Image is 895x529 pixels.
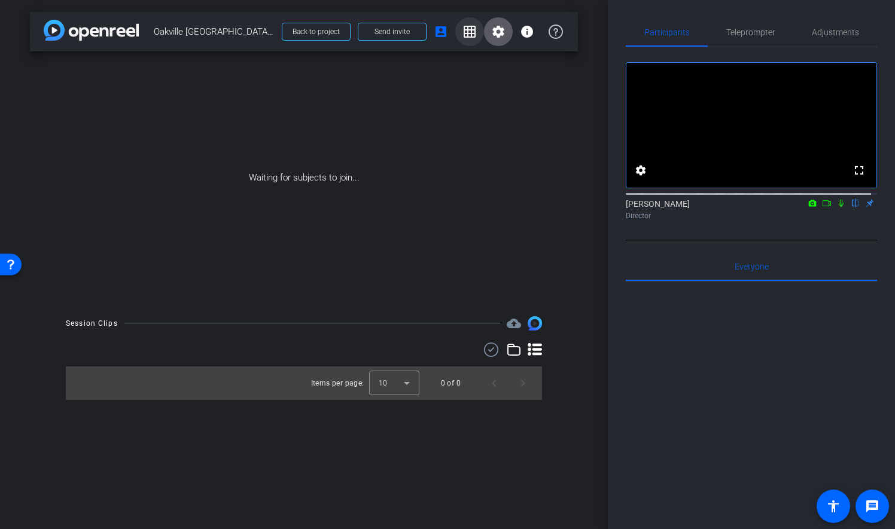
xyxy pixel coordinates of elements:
span: Adjustments [812,28,859,36]
span: Oakville [GEOGRAPHIC_DATA] Welcome Videos [154,20,275,44]
mat-icon: settings [634,163,648,178]
div: [PERSON_NAME] [626,198,877,221]
button: Back to project [282,23,351,41]
mat-icon: info [520,25,534,39]
mat-icon: accessibility [826,499,841,513]
button: Previous page [480,369,509,397]
div: Director [626,210,877,221]
mat-icon: message [865,499,879,513]
img: Session clips [528,316,542,331]
mat-icon: flip [848,197,863,208]
span: Send invite [375,27,410,36]
span: Destinations for your clips [507,316,521,331]
span: Teleprompter [726,28,775,36]
div: Items per page: [311,377,364,389]
div: Session Clips [66,317,118,329]
span: Everyone [735,262,769,271]
button: Send invite [358,23,427,41]
mat-icon: fullscreen [852,163,866,178]
mat-icon: settings [491,25,506,39]
button: Next page [509,369,537,397]
div: 0 of 0 [441,377,461,389]
img: app-logo [44,20,139,41]
mat-icon: grid_on [462,25,477,39]
span: Back to project [293,27,340,36]
mat-icon: cloud_upload [507,316,521,331]
div: Waiting for subjects to join... [30,51,578,304]
mat-icon: account_box [434,25,448,39]
span: Participants [644,28,690,36]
